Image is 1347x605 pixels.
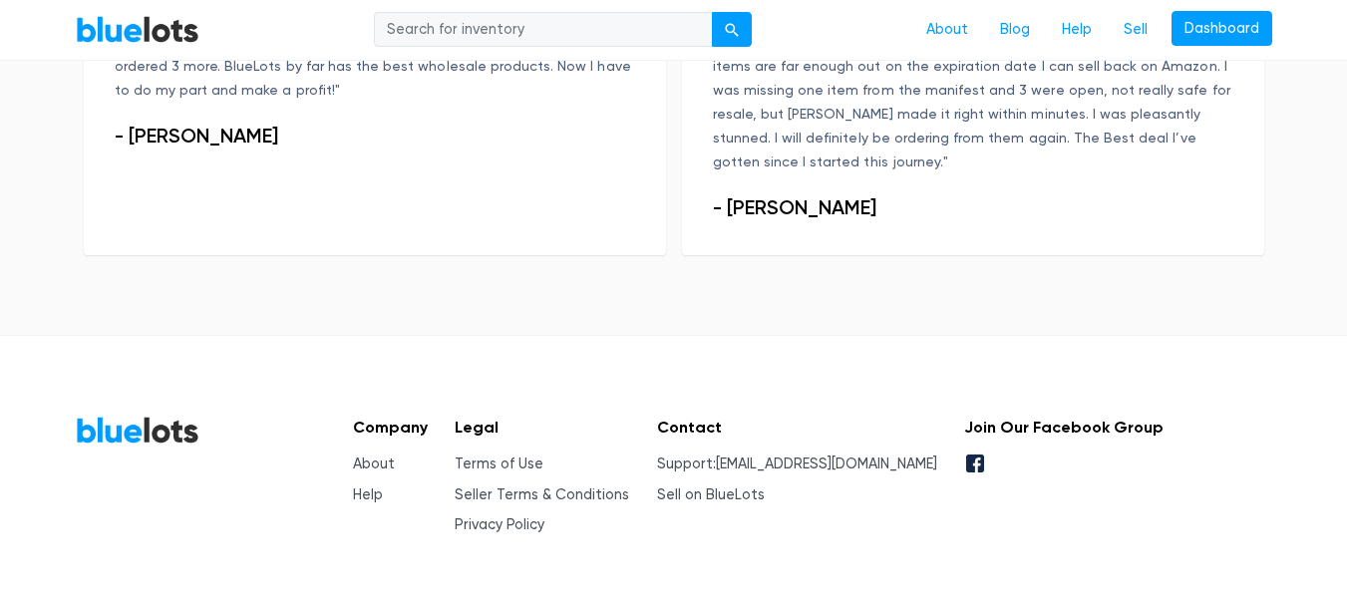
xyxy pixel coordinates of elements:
a: Terms of Use [455,455,543,472]
a: [EMAIL_ADDRESS][DOMAIN_NAME] [716,455,937,472]
a: Privacy Policy [455,516,544,533]
li: Support: [657,454,937,475]
a: Sell on BlueLots [657,486,765,503]
p: "Transaction was smooth! And product was as described on my 1st lot, so I ordered 3 more. BlueLot... [115,31,646,103]
h5: Contact [657,418,937,437]
a: Dashboard [1172,11,1272,47]
h3: - [PERSON_NAME] [115,124,646,148]
a: About [353,455,395,472]
h5: Legal [455,418,629,437]
a: About [910,11,984,49]
a: BlueLots [76,15,199,44]
a: Blog [984,11,1046,49]
input: Search for inventory [374,12,713,48]
h3: - [PERSON_NAME] [713,195,1244,219]
h5: Join Our Facebook Group [964,418,1164,437]
a: Help [1046,11,1108,49]
a: Sell [1108,11,1164,49]
a: BlueLots [76,416,199,445]
p: "Got my order [DATE]. It was a lot of 60 new health/beauty type items. All the items are far enou... [713,31,1244,174]
a: Seller Terms & Conditions [455,486,629,503]
h5: Company [353,418,428,437]
a: Help [353,486,383,503]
